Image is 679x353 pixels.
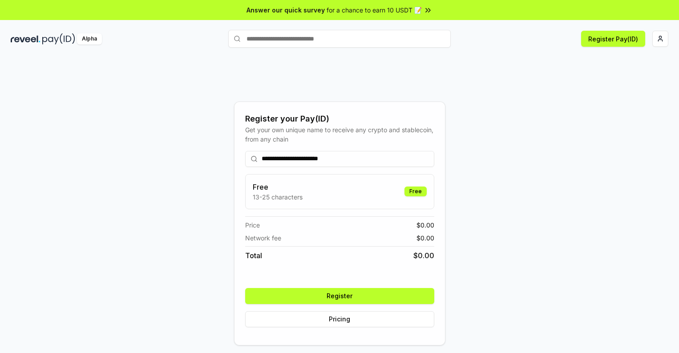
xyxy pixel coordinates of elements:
[413,250,434,261] span: $ 0.00
[245,233,281,243] span: Network fee
[77,33,102,45] div: Alpha
[245,113,434,125] div: Register your Pay(ID)
[247,5,325,15] span: Answer our quick survey
[245,288,434,304] button: Register
[245,125,434,144] div: Get your own unique name to receive any crypto and stablecoin, from any chain
[245,311,434,327] button: Pricing
[416,233,434,243] span: $ 0.00
[253,182,303,192] h3: Free
[253,192,303,202] p: 13-25 characters
[416,220,434,230] span: $ 0.00
[245,220,260,230] span: Price
[245,250,262,261] span: Total
[11,33,40,45] img: reveel_dark
[327,5,422,15] span: for a chance to earn 10 USDT 📝
[404,187,427,196] div: Free
[42,33,75,45] img: pay_id
[581,31,645,47] button: Register Pay(ID)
